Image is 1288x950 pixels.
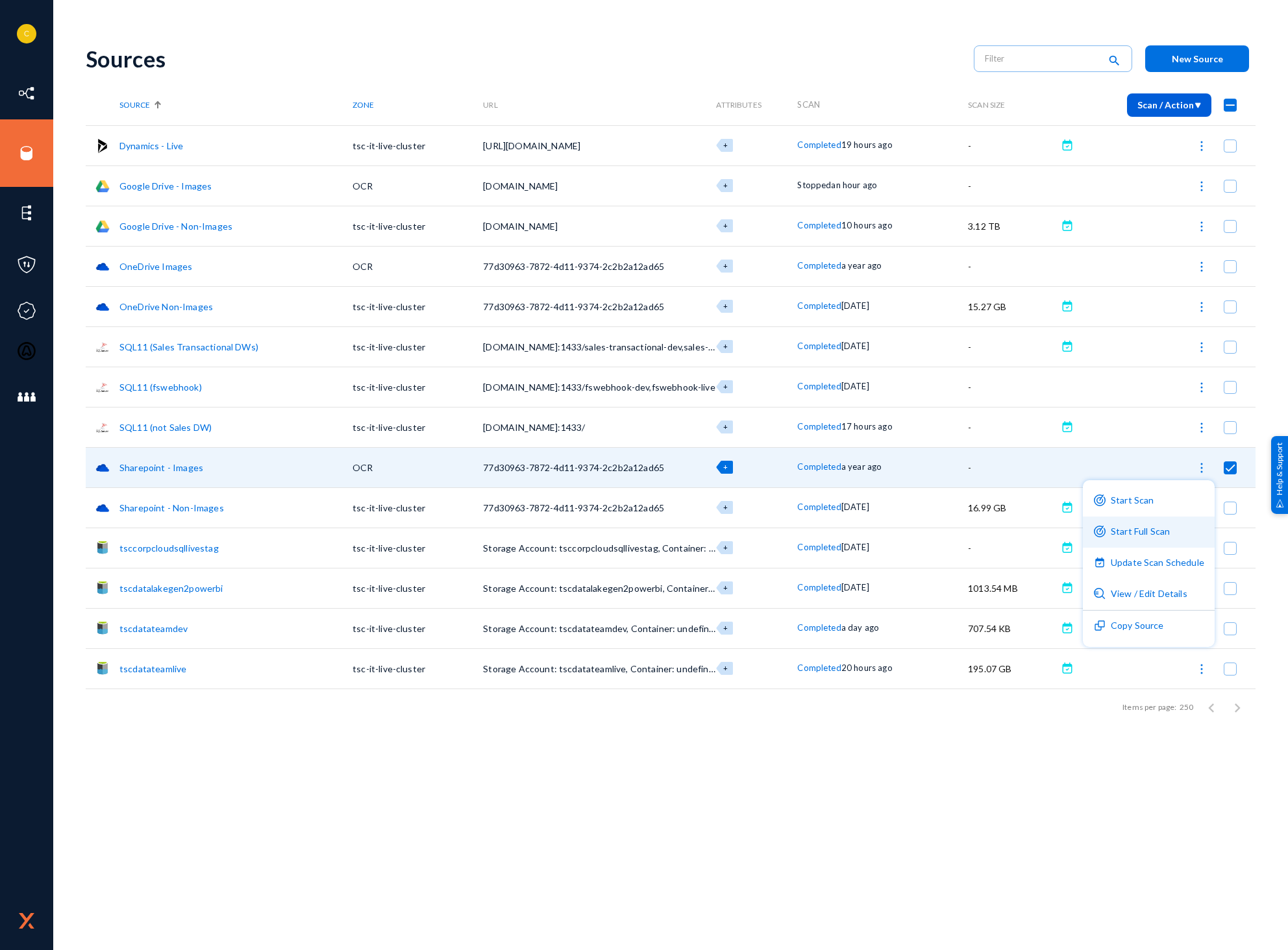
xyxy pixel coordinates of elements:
button: Update Scan Schedule [1083,548,1215,579]
img: icon-detail.svg [1094,588,1106,600]
button: View / Edit Details [1083,579,1215,610]
button: Start Scan [1083,485,1215,517]
img: icon-scan-purple.svg [1094,526,1106,537]
img: icon-scan-purple.svg [1094,494,1106,506]
img: icon-duplicate.svg [1094,620,1106,631]
button: Copy Source [1083,611,1215,642]
img: icon-scheduled-purple.svg [1094,557,1106,568]
button: Start Full Scan [1083,517,1215,548]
